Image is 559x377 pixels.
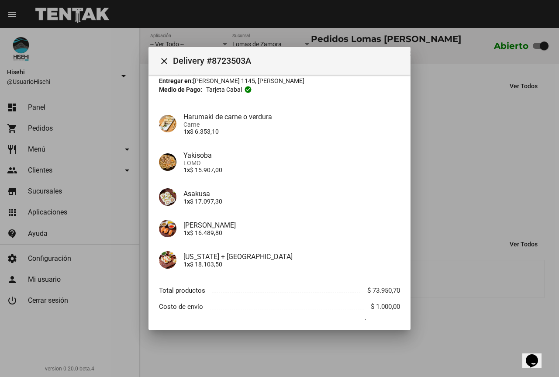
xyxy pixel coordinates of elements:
[159,220,176,237] img: a0a240ad-5512-447d-ac38-c8b5aac66495.jpg
[183,159,400,166] span: LOMO
[183,261,190,268] b: 1x
[183,198,190,205] b: 1x
[183,128,190,135] b: 1x
[183,261,400,268] p: $ 18.103,50
[159,283,400,299] li: Total productos $ 73.950,70
[522,342,550,368] iframe: chat widget
[183,229,400,236] p: $ 16.489,80
[183,113,400,121] h4: Harumaki de carne o verdura
[183,221,400,229] h4: [PERSON_NAME]
[159,85,202,94] strong: Medio de Pago:
[159,115,176,132] img: c7714cbc-9e01-4ac3-9d7b-c083ef2cfd1f.jpg
[183,252,400,261] h4: [US_STATE] + [GEOGRAPHIC_DATA]
[159,153,176,171] img: 9aa37bc6-176a-4f76-8d4a-2a3718fa7d7e.jpg
[183,190,400,198] h4: Asakusa
[159,299,400,315] li: Costo de envío $ 1.000,00
[159,76,400,85] div: [PERSON_NAME] 1145, [PERSON_NAME]
[183,128,400,135] p: $ 6.353,10
[183,229,190,236] b: 1x
[183,151,400,159] h4: Yakisoba
[183,166,400,173] p: $ 15.907,00
[159,56,169,66] mat-icon: Cerrar
[206,85,242,94] span: Tarjeta cabal
[183,121,400,128] span: Carne
[183,166,190,173] b: 1x
[173,54,404,68] span: Delivery #8723503A
[183,198,400,205] p: $ 17.097,30
[244,86,252,93] mat-icon: check_circle
[159,315,400,331] li: Total $ 74.950,70
[159,188,176,206] img: 67ea32c2-9606-48ee-baee-f725db03b82b.jpg
[159,77,193,84] strong: Entregar en:
[159,251,176,269] img: 870d4bf0-67ed-4171-902c-ed3c29e863da.jpg
[155,52,173,69] button: Cerrar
